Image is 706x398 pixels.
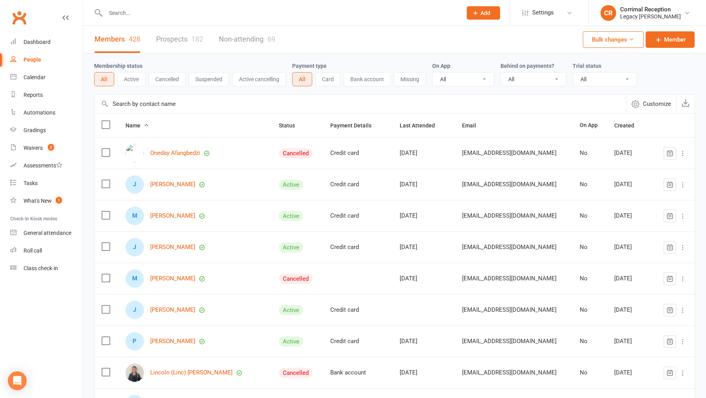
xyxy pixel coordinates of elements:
input: Search... [103,7,457,18]
button: Active cancelling [232,72,286,86]
a: [PERSON_NAME] [150,275,195,282]
div: No [580,213,600,219]
div: No [580,307,600,313]
a: Clubworx [9,8,29,27]
div: Cancelled [279,274,313,284]
div: General attendance [24,230,71,236]
a: Oneday Afangbedzi [150,150,200,156]
a: Automations [10,104,83,122]
div: No [580,150,600,156]
button: All [292,72,312,86]
div: [DATE] [614,181,646,188]
a: Tasks [10,174,83,192]
label: Membership status [94,63,142,69]
div: [DATE] [400,150,448,156]
a: Non-attending69 [219,26,275,53]
span: Member [664,35,686,44]
label: Trial status [573,63,601,69]
div: [DATE] [614,369,646,376]
div: No [580,369,600,376]
a: Dashboard [10,33,83,51]
button: All [94,72,114,86]
a: Lincoln (Linc) [PERSON_NAME] [150,369,233,376]
label: On App [432,63,450,69]
div: Cancelled [279,368,313,378]
div: [DATE] [400,181,448,188]
div: Open Intercom Messenger [8,371,27,390]
label: Payment type [292,63,327,69]
a: [PERSON_NAME] [150,307,195,313]
a: Calendar [10,69,83,86]
div: [DATE] [614,275,646,282]
div: What's New [24,198,52,204]
div: [DATE] [400,338,448,345]
th: On App [573,114,608,137]
div: M [126,207,144,225]
div: [DATE] [400,244,448,251]
div: Active [279,305,303,315]
div: [DATE] [400,213,448,219]
div: [DATE] [614,150,646,156]
div: Dashboard [24,39,51,45]
div: [DATE] [400,275,448,282]
a: General attendance kiosk mode [10,224,83,242]
button: Payment Details [330,121,380,130]
a: Member [646,31,695,48]
div: Active [279,336,303,347]
a: Reports [10,86,83,104]
div: Automations [24,109,55,116]
span: 1 [56,197,62,204]
div: P [126,332,144,351]
label: Behind on payments? [500,63,554,69]
div: Assessments [24,162,62,169]
a: Prospects182 [156,26,203,53]
div: No [580,275,600,282]
input: Search by contact name [95,95,626,113]
div: Class check-in [24,265,58,271]
span: [EMAIL_ADDRESS][DOMAIN_NAME] [462,208,557,223]
div: Roll call [24,247,42,254]
div: Gradings [24,127,46,133]
div: J [126,238,144,256]
button: Name [126,121,149,130]
button: Customize [626,95,676,113]
span: Settings [532,4,554,22]
div: Credit card [330,338,385,345]
div: No [580,244,600,251]
span: [EMAIL_ADDRESS][DOMAIN_NAME] [462,334,557,349]
button: Last Attended [400,121,444,130]
div: Cancelled [279,148,313,158]
div: No [580,181,600,188]
div: Bank account [330,369,385,376]
span: Customize [643,99,671,109]
button: Email [462,121,485,130]
div: Active [279,242,303,253]
div: Corrimal Reception [620,6,681,13]
div: [DATE] [614,213,646,219]
div: Tasks [24,180,38,186]
div: [DATE] [614,244,646,251]
span: Last Attended [400,122,444,129]
div: People [24,56,41,63]
span: Payment Details [330,122,380,129]
span: [EMAIL_ADDRESS][DOMAIN_NAME] [462,177,557,192]
div: Credit card [330,150,385,156]
span: [EMAIL_ADDRESS][DOMAIN_NAME] [462,365,557,380]
span: [EMAIL_ADDRESS][DOMAIN_NAME] [462,302,557,317]
span: 2 [48,144,54,151]
button: Bulk changes [583,31,644,48]
button: Active [117,72,146,86]
span: Created [614,122,643,129]
a: People [10,51,83,69]
a: Roll call [10,242,83,260]
div: [DATE] [400,369,448,376]
a: What's New1 [10,192,83,210]
div: M [126,269,144,288]
div: Active [279,180,303,190]
div: Active [279,211,303,221]
div: [DATE] [614,307,646,313]
div: Credit card [330,181,385,188]
div: Waivers [24,145,43,151]
a: Gradings [10,122,83,139]
div: Credit card [330,213,385,219]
